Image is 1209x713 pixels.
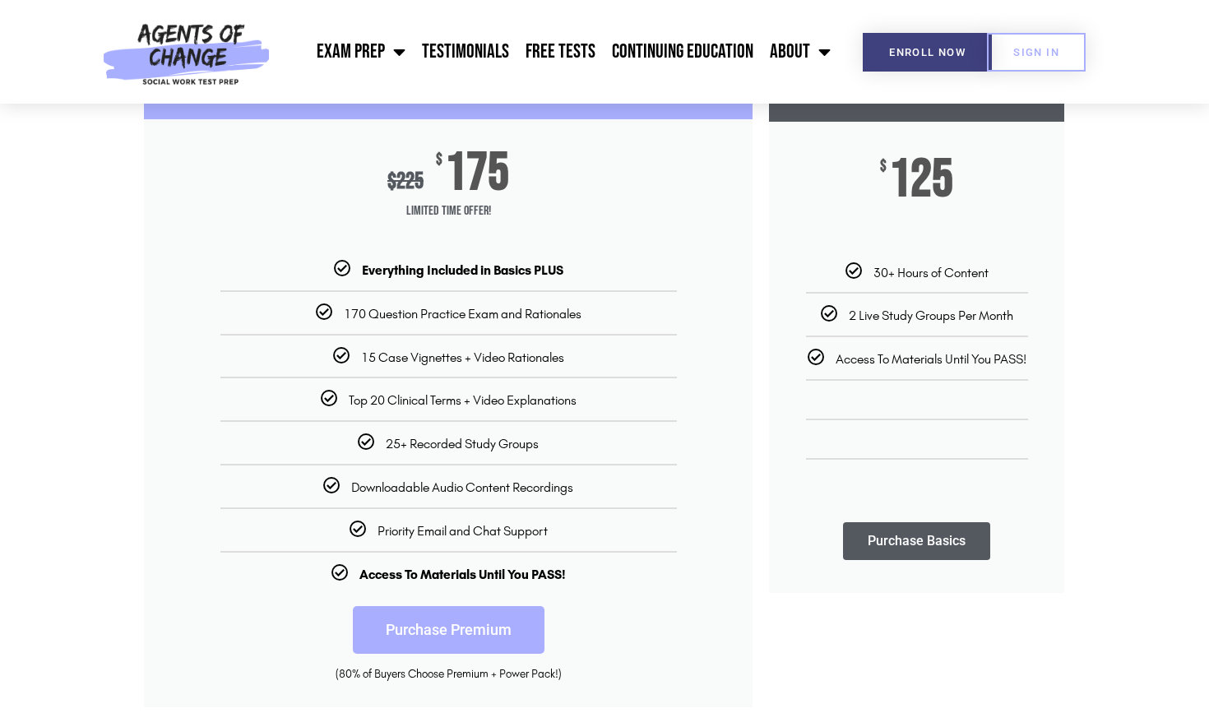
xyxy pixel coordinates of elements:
[843,522,990,560] a: Purchase Basics
[836,351,1026,367] span: Access To Materials Until You PASS!
[387,168,396,195] span: $
[278,31,839,72] nav: Menu
[517,31,604,72] a: Free Tests
[414,31,517,72] a: Testimonials
[889,47,966,58] span: Enroll Now
[762,31,839,72] a: About
[308,31,414,72] a: Exam Prep
[873,265,989,280] span: 30+ Hours of Content
[863,33,992,72] a: Enroll Now
[359,567,566,582] b: Access To Materials Until You PASS!
[1013,47,1059,58] span: SIGN IN
[987,33,1086,72] a: SIGN IN
[445,152,509,195] span: 175
[604,31,762,72] a: Continuing Education
[362,262,563,278] b: Everything Included in Basics PLUS
[361,350,564,365] span: 15 Case Vignettes + Video Rationales
[387,168,424,195] div: 225
[144,195,753,228] span: Limited Time Offer!
[889,159,953,201] span: 125
[351,479,573,495] span: Downloadable Audio Content Recordings
[349,392,577,408] span: Top 20 Clinical Terms + Video Explanations
[880,159,887,175] span: $
[386,436,539,451] span: 25+ Recorded Study Groups
[378,523,548,539] span: Priority Email and Chat Support
[344,306,581,322] span: 170 Question Practice Exam and Rationales
[436,152,442,169] span: $
[169,666,728,683] div: (80% of Buyers Choose Premium + Power Pack!)
[849,308,1013,323] span: 2 Live Study Groups Per Month
[353,606,544,654] a: Purchase Premium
